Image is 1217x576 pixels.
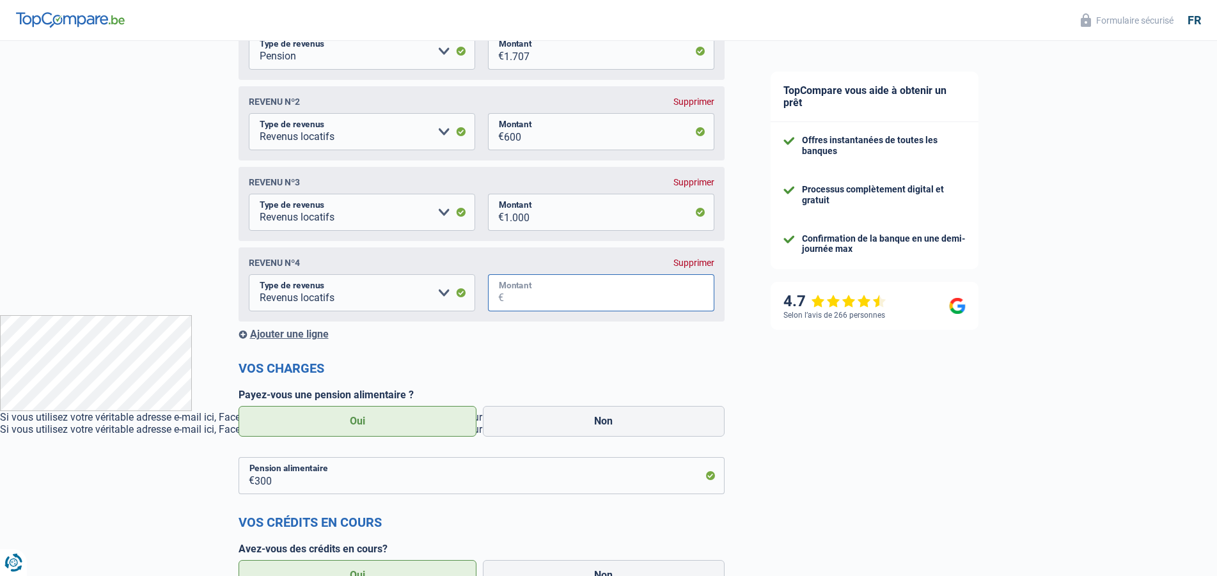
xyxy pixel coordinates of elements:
[239,515,725,530] h2: Vos crédits en cours
[239,328,725,340] div: Ajouter une ligne
[802,233,966,255] div: Confirmation de la banque en une demi-journée max
[783,311,885,320] div: Selon l’avis de 266 personnes
[239,406,477,437] label: Oui
[249,97,300,107] div: Revenu nº2
[239,361,725,376] h2: Vos charges
[783,292,886,311] div: 4.7
[1073,10,1181,31] button: Formulaire sécurisé
[673,97,714,107] div: Supprimer
[249,258,300,268] div: Revenu nº4
[802,135,966,157] div: Offres instantanées de toutes les banques
[673,258,714,268] div: Supprimer
[673,177,714,187] div: Supprimer
[483,406,725,437] label: Non
[239,389,725,401] label: Payez-vous une pension alimentaire ?
[802,184,966,206] div: Processus complètement digital et gratuit
[488,274,504,311] span: €
[16,12,125,27] img: TopCompare Logo
[249,177,300,187] div: Revenu nº3
[1188,13,1201,27] div: fr
[488,194,504,231] span: €
[488,113,504,150] span: €
[488,33,504,70] span: €
[239,457,255,494] span: €
[771,72,978,122] div: TopCompare vous aide à obtenir un prêt
[239,543,725,555] label: Avez-vous des crédits en cours?
[194,363,195,364] img: Advertisement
